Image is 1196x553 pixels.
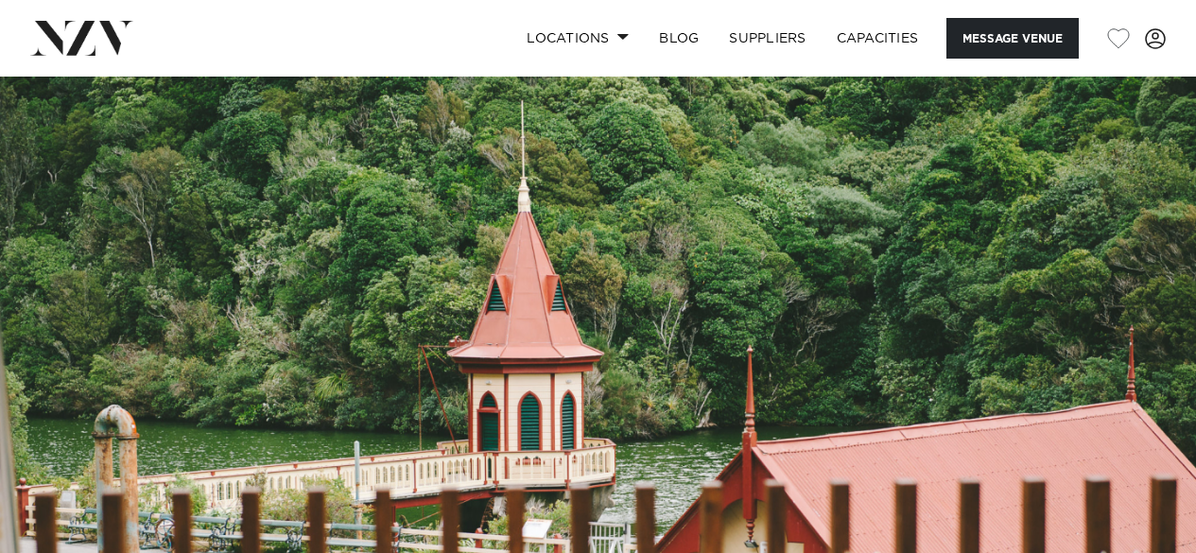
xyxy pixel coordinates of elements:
[30,21,133,55] img: nzv-logo.png
[822,18,934,59] a: Capacities
[714,18,821,59] a: SUPPLIERS
[644,18,714,59] a: BLOG
[511,18,644,59] a: Locations
[946,18,1079,59] button: Message Venue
